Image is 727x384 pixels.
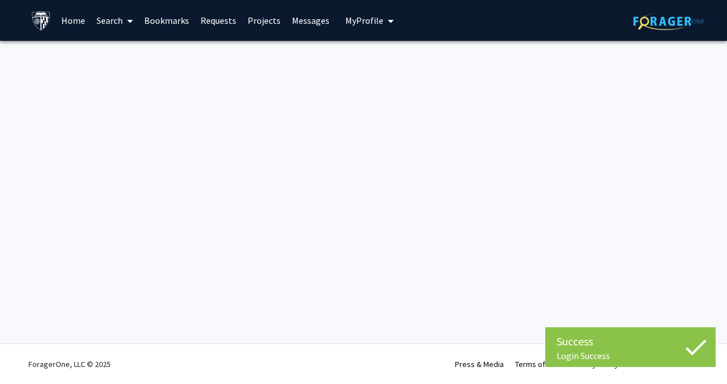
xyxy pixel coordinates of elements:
[28,344,111,384] div: ForagerOne, LLC © 2025
[91,1,139,40] a: Search
[139,1,195,40] a: Bookmarks
[31,11,51,31] img: Johns Hopkins University Logo
[286,1,335,40] a: Messages
[455,359,504,369] a: Press & Media
[56,1,91,40] a: Home
[557,333,704,350] div: Success
[633,12,704,30] img: ForagerOne Logo
[557,350,704,361] div: Login Success
[515,359,560,369] a: Terms of Use
[195,1,242,40] a: Requests
[242,1,286,40] a: Projects
[345,15,383,26] span: My Profile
